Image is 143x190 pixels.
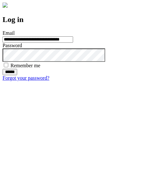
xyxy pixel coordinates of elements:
[3,15,140,24] h2: Log in
[3,43,22,48] label: Password
[3,75,49,81] a: Forgot your password?
[3,3,8,8] img: logo-4e3dc11c47720685a147b03b5a06dd966a58ff35d612b21f08c02c0306f2b779.png
[3,30,15,36] label: Email
[10,63,40,68] label: Remember me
